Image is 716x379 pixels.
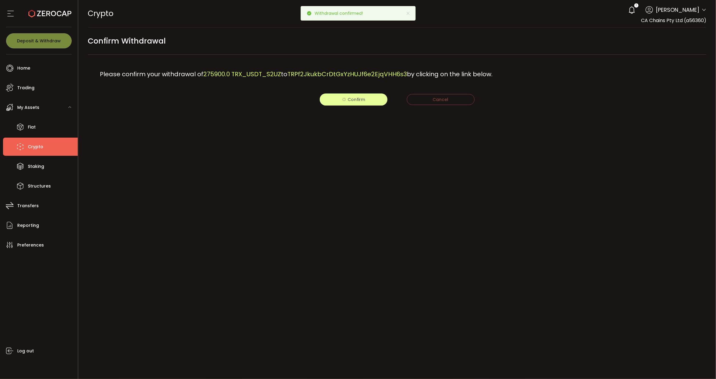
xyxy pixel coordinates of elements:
[17,221,39,230] span: Reporting
[407,94,475,105] button: Cancel
[656,6,700,14] span: [PERSON_NAME]
[636,3,637,8] span: 1
[643,314,716,379] div: 聊天小组件
[6,33,72,48] button: Deposit & Withdraw
[433,96,449,103] span: Cancel
[643,314,716,379] iframe: Chat Widget
[28,142,43,151] span: Crypto
[204,70,281,78] span: 275900.0 TRX_USDT_S2UZ
[281,70,288,78] span: to
[17,241,44,250] span: Preferences
[17,83,34,92] span: Trading
[17,347,34,355] span: Log out
[17,201,39,210] span: Transfers
[17,39,61,43] span: Deposit & Withdraw
[28,123,36,132] span: Fiat
[17,64,30,73] span: Home
[28,162,44,171] span: Staking
[315,11,368,15] p: Withdrawal confirmed!
[100,70,204,78] span: Please confirm your withdrawal of
[17,103,39,112] span: My Assets
[88,34,166,48] span: Confirm Withdrawal
[88,8,114,19] span: Crypto
[407,70,493,78] span: by clicking on the link below.
[28,182,51,191] span: Structures
[641,17,706,24] span: CA Chains Pty Ltd (a56360)
[288,70,407,78] span: TRPf2JkukbCrDtGxYzHUJf6e2EjqVHH6s3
